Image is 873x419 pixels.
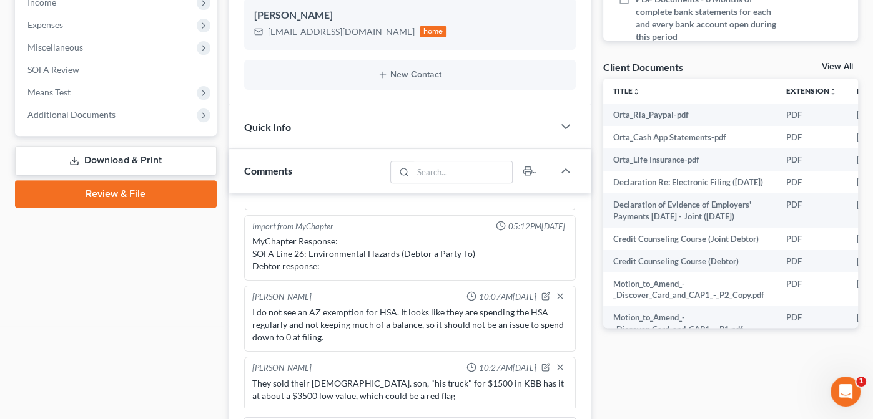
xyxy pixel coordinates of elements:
td: PDF [776,250,847,272]
div: MyChapter Response: SOFA Line 26: Environmental Hazards (Debtor a Party To) Debtor response: [252,235,568,272]
span: 05:12PM[DATE] [508,221,565,233]
div: home [420,26,447,37]
td: Orta_Ria_Paypal-pdf [603,104,776,126]
td: PDF [776,193,847,228]
div: [EMAIL_ADDRESS][DOMAIN_NAME] [268,26,415,38]
span: 10:27AM[DATE] [479,362,536,374]
div: Client Documents [603,60,683,74]
td: Motion_to_Amend_-_Discover_Card_and_CAP1_-_P1.pdf [603,306,776,340]
td: Credit Counseling Course (Debtor) [603,250,776,272]
div: I do not see an AZ exemption for HSA. It looks like they are spending the HSA regularly and not k... [252,306,568,344]
input: Search... [413,161,512,183]
div: Import from MyChapter [252,221,333,233]
td: PDF [776,171,847,193]
a: Download & Print [15,146,217,175]
a: Extensionunfold_more [786,86,837,95]
a: SOFA Review [17,59,217,81]
td: PDF [776,228,847,250]
div: They sold their [DEMOGRAPHIC_DATA]. son, "his truck" for $1500 in KBB has it at about a $3500 low... [252,377,568,402]
span: Additional Documents [27,109,116,120]
span: Miscellaneous [27,42,83,52]
span: Comments [244,165,292,176]
td: PDF [776,272,847,307]
span: 1 [856,377,866,387]
td: Orta_Life Insurance-pdf [603,148,776,171]
span: Means Test [27,87,71,97]
span: 10:07AM[DATE] [479,291,536,303]
td: Orta_Cash App Statements-pdf [603,126,776,148]
iframe: Intercom live chat [831,377,861,407]
a: Review & File [15,180,217,208]
i: unfold_more [633,88,640,95]
span: Expenses [27,19,63,30]
td: PDF [776,148,847,171]
td: Credit Counseling Course (Joint Debtor) [603,228,776,250]
div: [PERSON_NAME] [252,362,312,375]
i: unfold_more [829,88,837,95]
button: New Contact [254,70,566,80]
span: Quick Info [244,121,291,133]
div: [PERSON_NAME] [252,291,312,304]
td: PDF [776,126,847,148]
a: View All [822,62,853,71]
td: Declaration Re: Electronic Filing ([DATE]) [603,171,776,193]
div: [PERSON_NAME] [254,8,566,23]
a: Titleunfold_more [613,86,640,95]
span: SOFA Review [27,64,79,75]
td: PDF [776,306,847,340]
td: Declaration of Evidence of Employers' Payments [DATE] - Joint ([DATE]) [603,193,776,228]
td: PDF [776,104,847,126]
td: Motion_to_Amend_-_Discover_Card_and_CAP1_-_P2_Copy.pdf [603,272,776,307]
